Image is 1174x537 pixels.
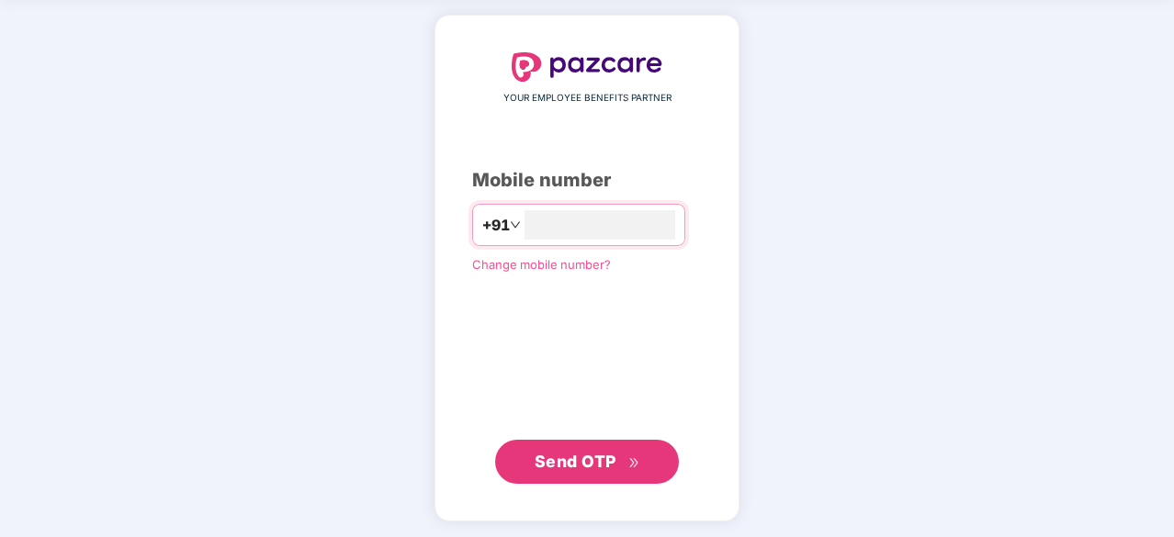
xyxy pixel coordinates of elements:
[512,52,662,82] img: logo
[535,452,616,471] span: Send OTP
[510,219,521,230] span: down
[472,257,611,272] a: Change mobile number?
[628,457,640,469] span: double-right
[482,214,510,237] span: +91
[495,440,679,484] button: Send OTPdouble-right
[503,91,672,106] span: YOUR EMPLOYEE BENEFITS PARTNER
[472,166,702,195] div: Mobile number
